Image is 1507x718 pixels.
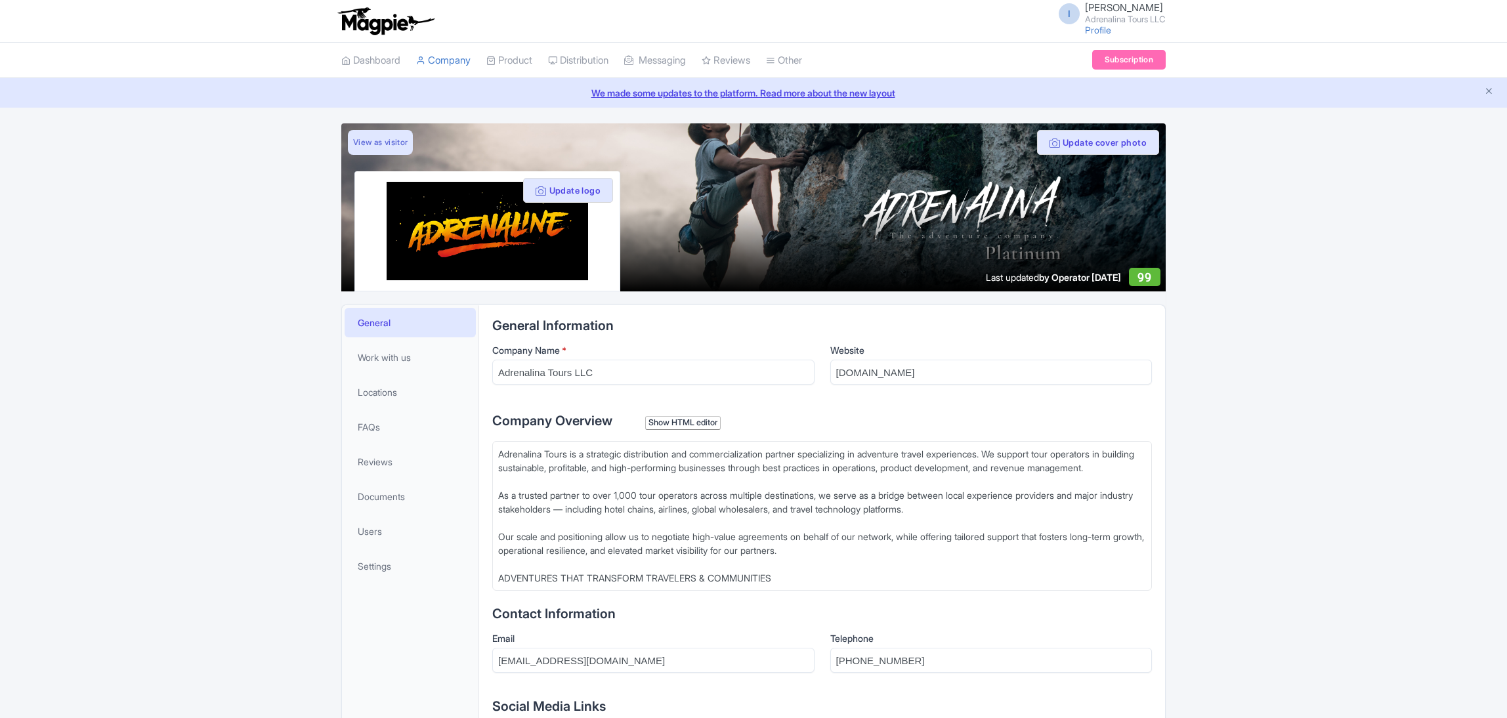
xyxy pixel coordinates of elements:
div: Adrenalina Tours is a strategic distribution and commercialization partner specializing in advent... [498,447,1146,585]
img: logo-ab69f6fb50320c5b225c76a69d11143b.png [335,7,436,35]
span: Company Name [492,345,560,356]
button: Close announcement [1484,85,1494,100]
button: Update cover photo [1037,130,1159,155]
a: Work with us [345,343,476,372]
a: Distribution [548,43,608,79]
a: Profile [1085,24,1111,35]
a: Product [486,43,532,79]
div: Last updated [986,270,1121,284]
span: Company Overview [492,413,612,429]
a: FAQs [345,412,476,442]
span: Website [830,345,864,356]
small: Adrenalina Tours LLC [1085,15,1166,24]
a: General [345,308,476,337]
span: Telephone [830,633,874,644]
span: FAQs [358,420,380,434]
a: Users [345,517,476,546]
span: Documents [358,490,405,503]
span: Email [492,633,515,644]
span: Settings [358,559,391,573]
a: We made some updates to the platform. Read more about the new layout [8,86,1499,100]
div: Show HTML editor [645,416,721,430]
a: Reviews [345,447,476,476]
a: View as visitor [348,130,413,155]
a: Locations [345,377,476,407]
span: I [1059,3,1080,24]
img: s2tm2sz1vhf4istorih7.png [381,182,593,280]
span: Locations [358,385,397,399]
a: Reviews [702,43,750,79]
a: Messaging [624,43,686,79]
span: [PERSON_NAME] [1085,1,1163,14]
a: Other [766,43,802,79]
span: Users [358,524,382,538]
a: I [PERSON_NAME] Adrenalina Tours LLC [1051,3,1166,24]
h2: General Information [492,318,1152,333]
span: Work with us [358,350,411,364]
a: Subscription [1092,50,1166,70]
span: Reviews [358,455,393,469]
span: General [358,316,391,329]
h2: Contact Information [492,606,1152,621]
a: Dashboard [341,43,400,79]
a: Settings [345,551,476,581]
a: Documents [345,482,476,511]
span: by Operator [DATE] [1039,272,1121,283]
a: Company [416,43,471,79]
h2: Social Media Links [492,699,1152,713]
button: Update logo [523,178,613,203]
span: 99 [1137,270,1151,284]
